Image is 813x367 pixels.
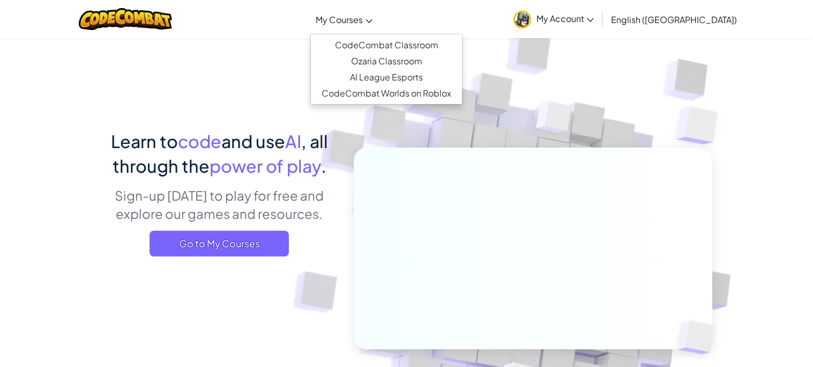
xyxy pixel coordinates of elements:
[655,80,748,171] img: Overlap cubes
[79,8,173,30] img: CodeCombat logo
[311,53,462,69] a: Ozaria Classroom
[285,130,301,152] span: AI
[310,5,378,34] a: My Courses
[101,186,338,223] p: Sign-up [DATE] to play for free and explore our games and resources.
[321,155,326,177] span: .
[178,130,221,152] span: code
[150,231,289,256] a: Go to My Courses
[606,5,742,34] a: English ([GEOGRAPHIC_DATA])
[221,130,285,152] span: and use
[611,14,737,25] span: English ([GEOGRAPHIC_DATA])
[111,130,178,152] span: Learn to
[516,80,593,160] img: Overlap cubes
[210,155,321,177] span: power of play
[513,11,531,28] img: avatar
[311,85,462,101] a: CodeCombat Worlds on Roblox
[311,37,462,53] a: CodeCombat Classroom
[316,14,363,25] span: My Courses
[536,13,594,24] span: My Account
[311,69,462,85] a: AI League Esports
[508,2,599,36] a: My Account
